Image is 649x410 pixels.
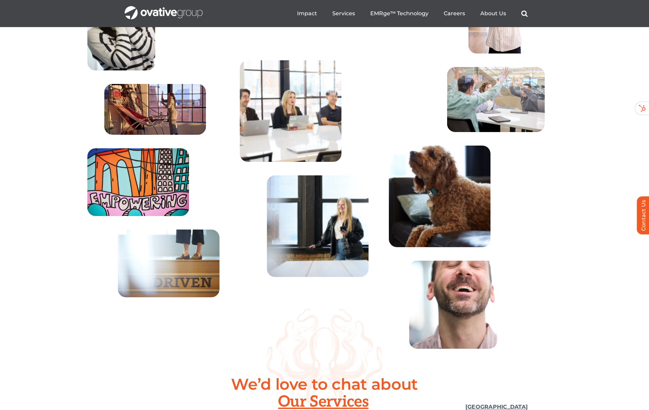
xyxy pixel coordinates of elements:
[104,84,206,135] img: Home – Careers 1
[465,404,528,410] u: [GEOGRAPHIC_DATA]
[409,261,497,349] img: Home – Careers 8
[389,146,490,247] img: ogiee
[267,175,369,277] img: Home – Careers 6
[480,10,506,17] a: About Us
[125,5,203,12] a: OG_Full_horizontal_WHT
[240,60,341,162] img: Home – Careers 5
[332,10,355,17] a: Services
[87,148,189,216] img: Home – Careers 2
[297,3,528,24] nav: Menu
[297,10,317,17] a: Impact
[118,230,219,297] img: Home – Careers 3
[521,10,528,17] a: Search
[444,10,465,17] a: Careers
[370,10,428,17] a: EMRge™ Technology
[447,67,545,132] img: Home – Careers 4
